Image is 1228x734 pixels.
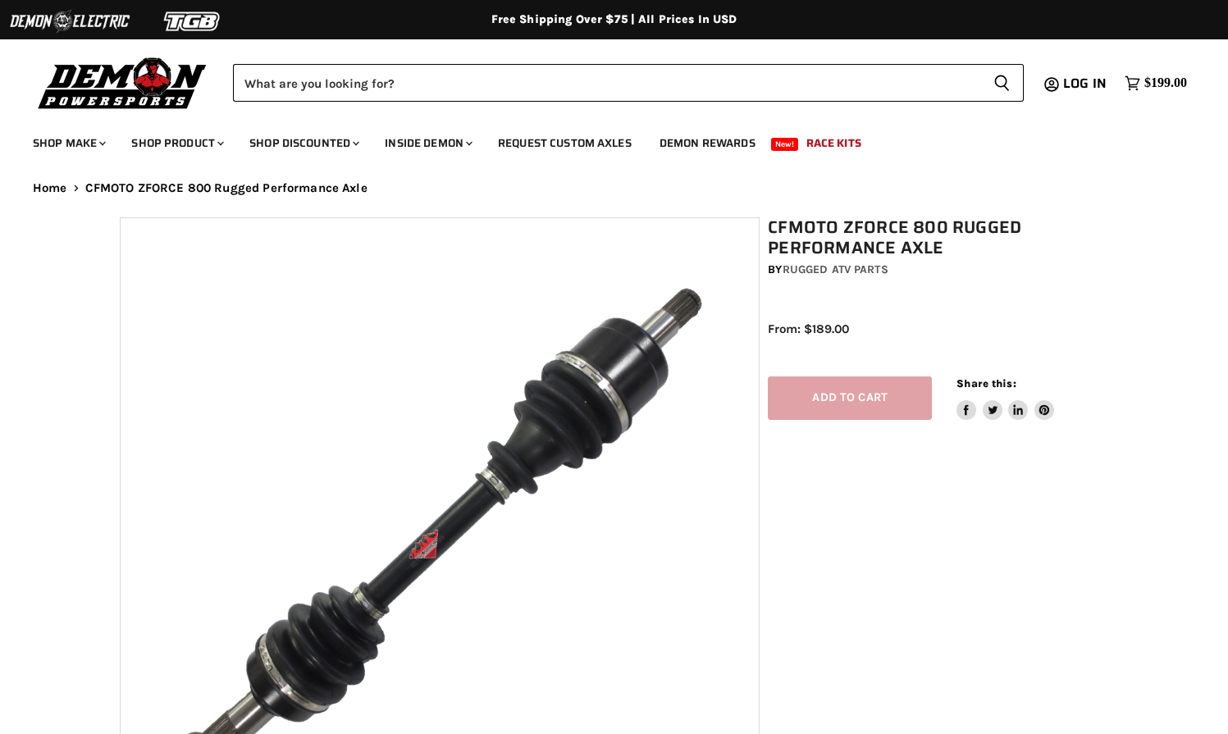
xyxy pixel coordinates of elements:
button: Search [980,64,1024,102]
a: Rugged ATV Parts [783,262,888,276]
input: Search [233,64,980,102]
span: From: $189.00 [768,321,849,336]
span: $199.00 [1144,75,1187,91]
span: Log in [1063,73,1107,93]
a: Log in [1056,76,1116,91]
h1: CFMOTO ZFORCE 800 Rugged Performance Axle [768,217,1116,258]
a: Shop Make [21,126,116,160]
img: TGB Logo 2 [131,6,254,37]
a: Inside Demon [372,126,482,160]
a: Race Kits [794,126,874,160]
a: Shop Product [119,126,234,160]
span: New! [771,138,799,151]
a: Demon Rewards [647,126,768,160]
form: Product [233,64,1024,102]
a: Home [33,181,67,195]
div: by [768,261,1116,279]
aside: Share this: [956,376,1054,420]
ul: Main menu [21,120,1183,160]
a: $199.00 [1116,71,1195,95]
a: Shop Discounted [237,126,369,160]
a: Request Custom Axles [486,126,644,160]
img: Demon Powersports [33,53,212,112]
span: Share this: [956,377,1016,390]
img: Demon Electric Logo 2 [8,6,131,37]
span: CFMOTO ZFORCE 800 Rugged Performance Axle [85,181,367,195]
